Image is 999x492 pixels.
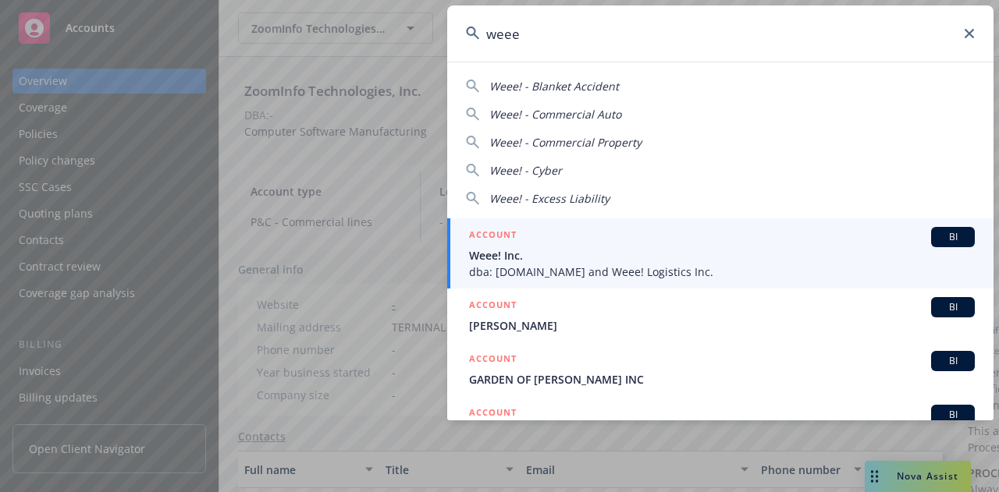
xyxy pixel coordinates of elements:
[937,354,969,368] span: BI
[489,79,619,94] span: Weee! - Blanket Accident
[937,300,969,314] span: BI
[447,342,994,396] a: ACCOUNTBIGARDEN OF [PERSON_NAME] INC
[489,191,610,206] span: Weee! - Excess Liability
[489,135,642,150] span: Weee! - Commercial Property
[469,227,517,246] h5: ACCOUNT
[469,351,517,370] h5: ACCOUNT
[469,247,975,264] span: Weee! Inc.
[447,396,994,466] a: ACCOUNTBI
[489,163,562,178] span: Weee! - Cyber
[469,371,975,388] span: GARDEN OF [PERSON_NAME] INC
[447,218,994,288] a: ACCOUNTBIWeee! Inc.dba: [DOMAIN_NAME] and Weee! Logistics Inc.
[937,230,969,244] span: BI
[469,405,517,423] h5: ACCOUNT
[469,317,975,334] span: [PERSON_NAME]
[937,408,969,422] span: BI
[447,288,994,342] a: ACCOUNTBI[PERSON_NAME]
[469,264,975,280] span: dba: [DOMAIN_NAME] and Weee! Logistics Inc.
[489,107,621,122] span: Weee! - Commercial Auto
[469,297,517,316] h5: ACCOUNT
[447,5,994,62] input: Search...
